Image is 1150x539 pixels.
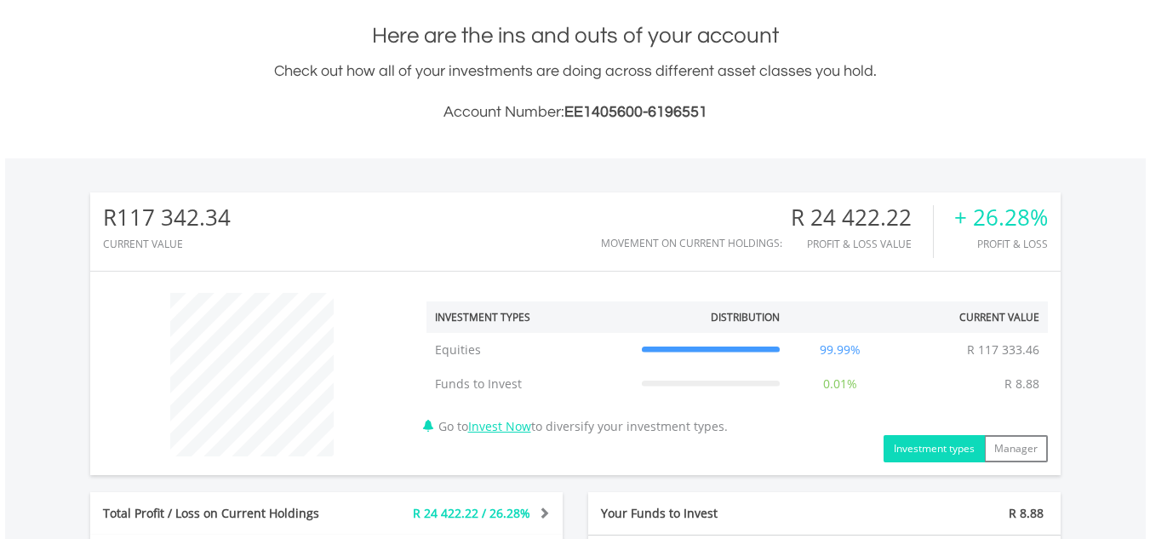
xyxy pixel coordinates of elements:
button: Investment types [884,435,985,462]
h1: Here are the ins and outs of your account [90,20,1061,51]
button: Manager [984,435,1048,462]
div: Check out how all of your investments are doing across different asset classes you hold. [90,60,1061,124]
td: Funds to Invest [426,367,633,401]
div: Profit & Loss Value [791,238,933,249]
div: Total Profit / Loss on Current Holdings [90,505,366,522]
td: 0.01% [788,367,892,401]
div: + 26.28% [954,205,1048,230]
td: R 8.88 [996,367,1048,401]
div: R 24 422.22 [791,205,933,230]
div: Movement on Current Holdings: [601,238,782,249]
a: Invest Now [468,418,531,434]
div: Go to to diversify your investment types. [414,284,1061,462]
td: 99.99% [788,333,892,367]
div: Your Funds to Invest [588,505,825,522]
span: EE1405600-6196551 [564,104,707,120]
span: R 8.88 [1009,505,1044,521]
th: Investment Types [426,301,633,333]
div: R117 342.34 [103,205,231,230]
div: Distribution [711,310,780,324]
div: CURRENT VALUE [103,238,231,249]
td: Equities [426,333,633,367]
td: R 117 333.46 [958,333,1048,367]
h3: Account Number: [90,100,1061,124]
div: Profit & Loss [954,238,1048,249]
th: Current Value [892,301,1048,333]
span: R 24 422.22 / 26.28% [413,505,530,521]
